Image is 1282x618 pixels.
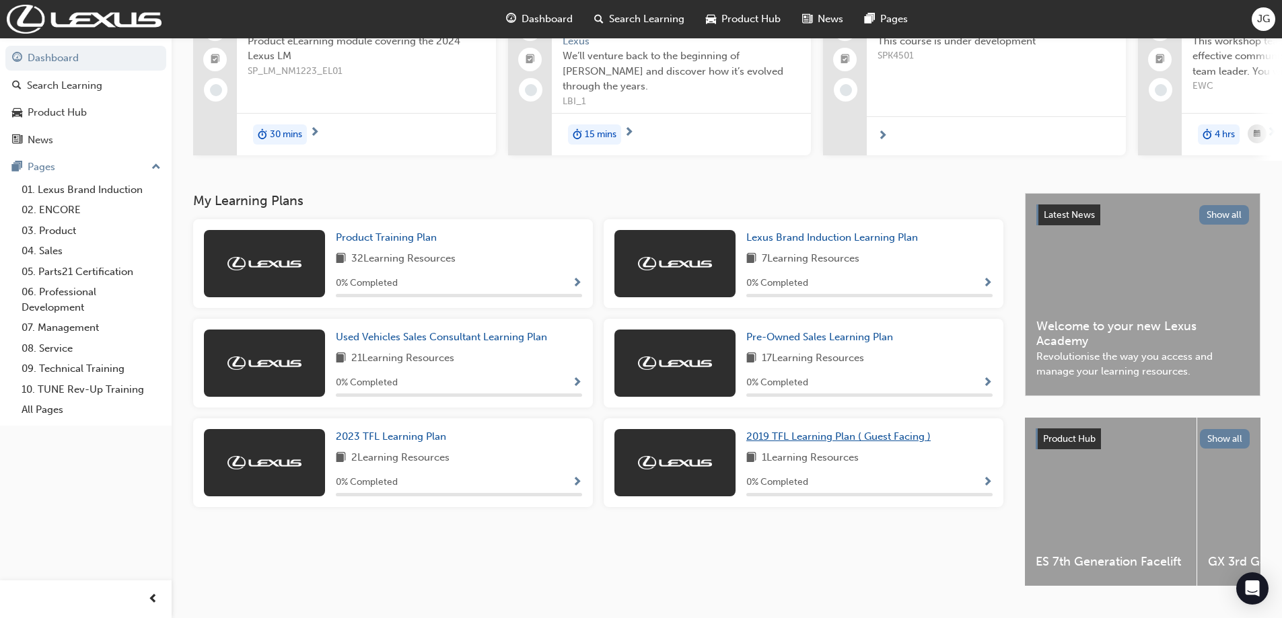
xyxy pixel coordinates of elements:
a: ES 7th Generation Facelift [1025,418,1197,586]
span: SPK4501 [878,48,1115,64]
span: SP_LM_NM1223_EL01 [248,64,485,79]
img: Trak [7,5,162,34]
button: Pages [5,155,166,180]
a: Pre-Owned Sales Learning Plan [746,330,898,345]
span: next-icon [878,130,888,143]
span: JG [1257,11,1270,27]
span: 7 Learning Resources [762,251,859,268]
span: book-icon [746,251,756,268]
span: search-icon [12,80,22,92]
img: Trak [227,456,301,469]
span: 2023 TFL Learning Plan [336,430,446,442]
span: Used Vehicles Sales Consultant Learning Plan [336,331,547,343]
span: News [818,11,843,27]
button: Show Progress [983,375,993,391]
span: pages-icon [865,11,875,28]
a: Lexus Brand Induction: 1. History of LexusWe’ll venture back to the beginning of [PERSON_NAME] an... [508,7,811,155]
span: 17 Learning Resources [762,350,864,367]
div: News [28,132,53,148]
span: Latest News [1044,209,1095,221]
a: search-iconSearch Learning [583,5,695,33]
a: News [5,128,166,153]
span: 0 % Completed [746,276,808,291]
span: 21 Learning Resources [351,350,454,367]
span: 0 % Completed [336,475,398,490]
a: Dashboard [5,46,166,71]
span: 30 mins [270,127,302,143]
span: pages-icon [12,161,22,173]
span: learningRecordVerb_NONE-icon [210,84,222,96]
a: 09. Technical Training [16,358,166,379]
a: 01. Lexus Brand Induction [16,180,166,200]
div: Pages [28,159,55,175]
a: 06. Professional Development [16,282,166,317]
span: Revolutionise the way you access and manage your learning resources. [1036,349,1249,379]
span: book-icon [336,450,346,467]
div: Product Hub [28,105,87,120]
span: 4 hrs [1215,127,1235,143]
a: 04. Sales [16,241,166,262]
span: 0 % Completed [336,276,398,291]
span: ES 7th Generation Facelift [1036,554,1186,570]
span: Show Progress [572,278,582,290]
span: Product eLearning module covering the 2024 Lexus LM [248,34,485,64]
span: Pages [880,11,908,27]
span: book-icon [746,450,756,467]
button: DashboardSearch LearningProduct HubNews [5,43,166,155]
a: pages-iconPages [854,5,919,33]
button: Show Progress [983,474,993,491]
button: Show Progress [572,474,582,491]
a: 07. Management [16,317,166,338]
span: next-icon [624,127,634,139]
span: up-icon [151,159,161,176]
a: 03. Product [16,221,166,241]
a: Used Vehicles Sales Consultant Learning Plan [336,330,553,345]
a: 2023 TFL Learning Plan [336,429,452,445]
span: learningRecordVerb_NONE-icon [840,84,852,96]
a: 05. Parts21 Certification [16,262,166,282]
span: 0 % Completed [336,375,398,391]
span: duration-icon [573,126,582,143]
a: Latest NewsShow allWelcome to your new Lexus AcademyRevolutionise the way you access and manage y... [1025,193,1260,396]
span: Product Hub [1043,433,1096,445]
img: Trak [638,356,712,370]
img: Trak [638,456,712,469]
a: All Pages [16,399,166,420]
img: Trak [227,257,301,270]
span: duration-icon [1203,126,1212,143]
span: Show Progress [572,377,582,389]
a: Product Hub [5,100,166,125]
span: 0 % Completed [746,475,808,490]
a: 02. ENCORE [16,200,166,221]
span: Show Progress [983,377,993,389]
span: 2019 TFL Learning Plan ( Guest Facing ) [746,430,931,442]
span: car-icon [706,11,716,28]
span: book-icon [746,350,756,367]
span: LBI_1 [563,94,800,110]
span: 32 Learning Resources [351,251,456,268]
span: guage-icon [12,52,22,65]
span: booktick-icon [1155,51,1165,69]
a: Search Learning [5,73,166,98]
span: booktick-icon [211,51,220,69]
span: guage-icon [506,11,516,28]
span: Dashboard [522,11,573,27]
span: search-icon [594,11,604,28]
span: book-icon [336,251,346,268]
span: book-icon [336,350,346,367]
a: Latest NewsShow all [1036,204,1249,226]
span: 0 % Completed [746,375,808,391]
span: Pre-Owned Sales Learning Plan [746,331,893,343]
span: Lexus Brand Induction Learning Plan [746,231,918,243]
span: calendar-icon [1254,126,1260,143]
a: Product Training Plan [336,230,442,245]
a: Lexus Brand Induction Learning Plan [746,230,923,245]
button: Show all [1200,429,1250,449]
span: prev-icon [148,591,158,608]
span: Show Progress [572,477,582,489]
div: Open Intercom Messenger [1236,572,1269,605]
span: Product Training Plan [336,231,437,243]
button: JG [1252,7,1275,31]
